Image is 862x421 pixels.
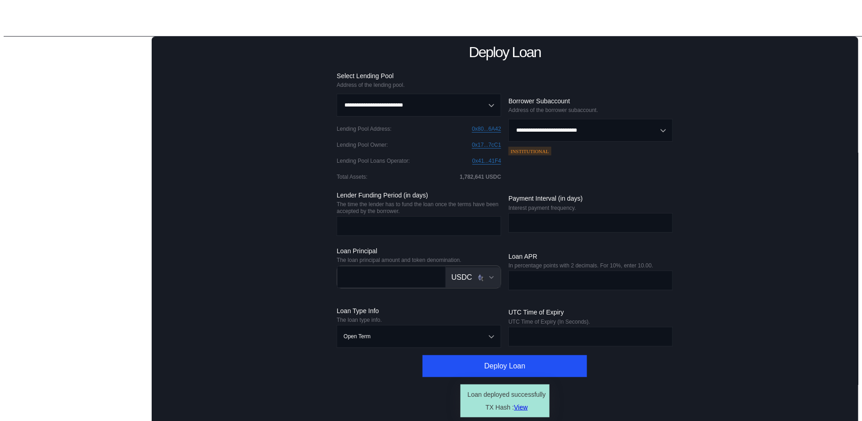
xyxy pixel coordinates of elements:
[337,142,388,148] div: Lending Pool Owner :
[468,388,546,401] div: Loan deployed successfully
[344,333,370,340] div: Open Term
[22,117,133,137] div: Update Processing Hour and Issuance Limits
[337,307,501,315] div: Loan Type Info
[476,273,484,282] img: ethereum.png
[508,119,673,142] button: Open menu
[337,325,501,348] button: Open menu
[486,401,528,414] div: TX Hash :
[508,308,673,316] div: UTC Time of Expiry
[22,75,133,86] div: Fund Loan
[16,212,58,220] div: Subaccounts
[337,257,501,263] div: The loan principal amount and token denomination.
[337,191,501,199] div: Lender Funding Period (in days)
[508,147,551,155] div: INSTITUTIONAL
[16,287,47,295] div: Collateral
[480,276,486,282] img: svg+xml,%3c
[514,401,528,414] a: View
[508,252,673,261] div: Loan APR
[337,174,367,180] div: Total Assets :
[22,154,133,165] div: Change Loan APR
[472,142,501,149] a: 0x17...7cC1
[469,44,541,61] div: Deploy Loan
[508,319,673,325] div: UTC Time of Expiry (In Seconds).
[460,174,502,180] div: 1,782,641 USDC
[337,247,501,255] div: Loan Principal
[13,240,149,252] div: Withdraw to Lender
[11,10,81,27] div: Admin Page
[337,94,501,117] button: Open menu
[508,107,673,113] div: Address of the borrower subaccount.
[508,97,673,105] div: Borrower Subaccount
[22,89,133,100] div: Accept Loan Principal
[337,158,410,164] div: Lending Pool Loans Operator :
[16,227,36,235] div: Loans
[508,262,673,269] div: In percentage points with 2 decimals. For 10%, enter 10.00.
[22,140,133,151] div: Pause Deposits and Withdrawals
[446,267,501,288] button: Open menu for selecting token for payment
[472,158,501,165] a: 0x41...41F4
[423,355,587,377] button: Deploy Loan
[22,61,133,72] div: Deploy Loan
[22,168,133,179] div: Set Loan Fees
[22,182,133,193] div: Call Loan
[337,82,501,88] div: Address of the lending pool.
[451,273,472,282] div: USDC
[22,103,133,114] div: Set Loans Deployer and Operator
[337,317,501,323] div: The loan type info.
[337,201,501,214] div: The time the lender has to fund the loan once the terms have been accepted by the borrower.
[16,302,75,310] div: Balance Collateral
[22,197,133,208] div: Liquidate Loan
[13,255,149,267] div: Set Withdrawal
[508,205,673,211] div: Interest payment frequency.
[16,48,62,56] div: Lending Pools
[337,72,501,80] div: Select Lending Pool
[337,126,391,132] div: Lending Pool Address :
[13,270,149,282] div: Set Loan Fees
[508,194,673,203] div: Payment Interval (in days)
[472,126,501,133] a: 0x80...6A42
